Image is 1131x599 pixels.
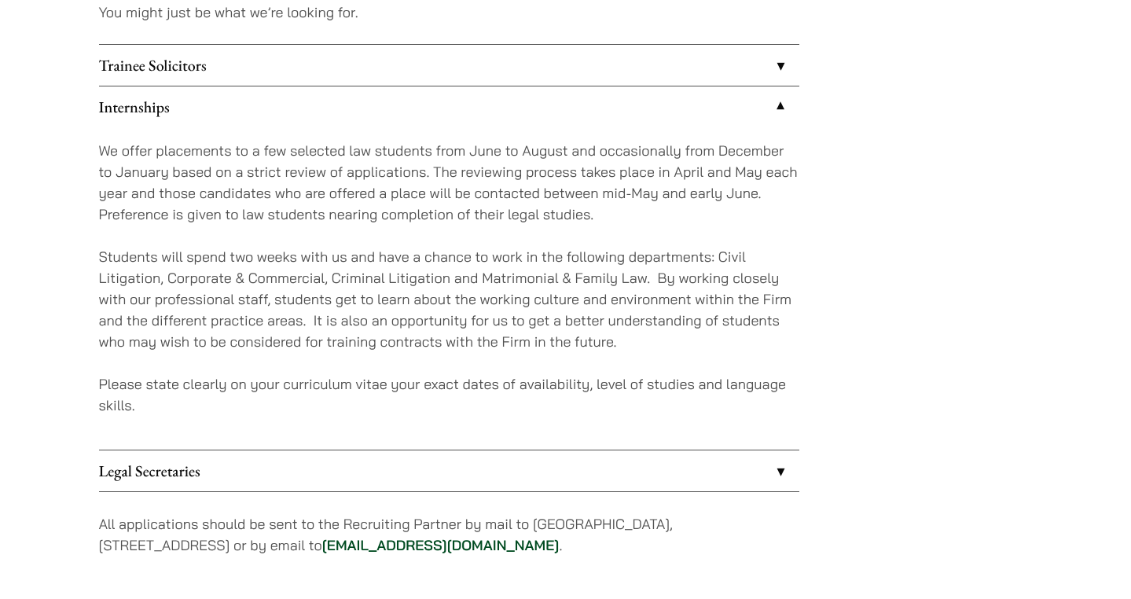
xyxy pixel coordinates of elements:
a: [EMAIL_ADDRESS][DOMAIN_NAME] [322,536,560,554]
p: Please state clearly on your curriculum vitae your exact dates of availability, level of studies ... [99,373,799,416]
a: Internships [99,86,799,127]
p: We offer placements to a few selected law students from June to August and occasionally from Dece... [99,140,799,225]
div: Internships [99,127,799,450]
a: Legal Secretaries [99,450,799,491]
p: All applications should be sent to the Recruiting Partner by mail to [GEOGRAPHIC_DATA], [STREET_A... [99,513,799,556]
p: Students will spend two weeks with us and have a chance to work in the following departments: Civ... [99,246,799,352]
p: You might just be what we’re looking for. [99,2,799,23]
a: Trainee Solicitors [99,45,799,86]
